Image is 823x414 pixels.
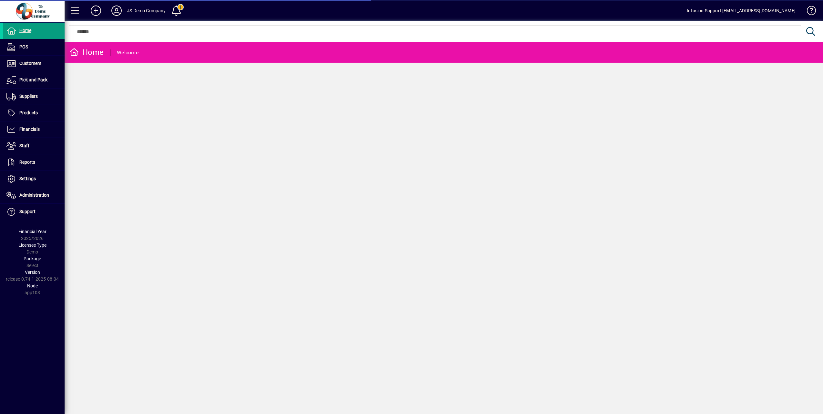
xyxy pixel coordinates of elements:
[19,192,49,198] span: Administration
[19,143,29,148] span: Staff
[3,154,65,171] a: Reports
[19,127,40,132] span: Financials
[687,5,796,16] div: Infusion Support [EMAIL_ADDRESS][DOMAIN_NAME]
[3,105,65,121] a: Products
[127,5,166,16] div: JS Demo Company
[19,110,38,115] span: Products
[19,61,41,66] span: Customers
[117,47,139,58] div: Welcome
[3,187,65,203] a: Administration
[3,56,65,72] a: Customers
[27,283,38,288] span: Node
[802,1,815,22] a: Knowledge Base
[19,94,38,99] span: Suppliers
[3,204,65,220] a: Support
[19,28,31,33] span: Home
[86,5,106,16] button: Add
[3,138,65,154] a: Staff
[3,171,65,187] a: Settings
[3,88,65,105] a: Suppliers
[24,256,41,261] span: Package
[18,243,46,248] span: Licensee Type
[106,5,127,16] button: Profile
[25,270,40,275] span: Version
[3,39,65,55] a: POS
[3,72,65,88] a: Pick and Pack
[18,229,46,234] span: Financial Year
[19,160,35,165] span: Reports
[19,77,47,82] span: Pick and Pack
[3,121,65,138] a: Financials
[19,209,36,214] span: Support
[19,44,28,49] span: POS
[69,47,104,57] div: Home
[19,176,36,181] span: Settings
